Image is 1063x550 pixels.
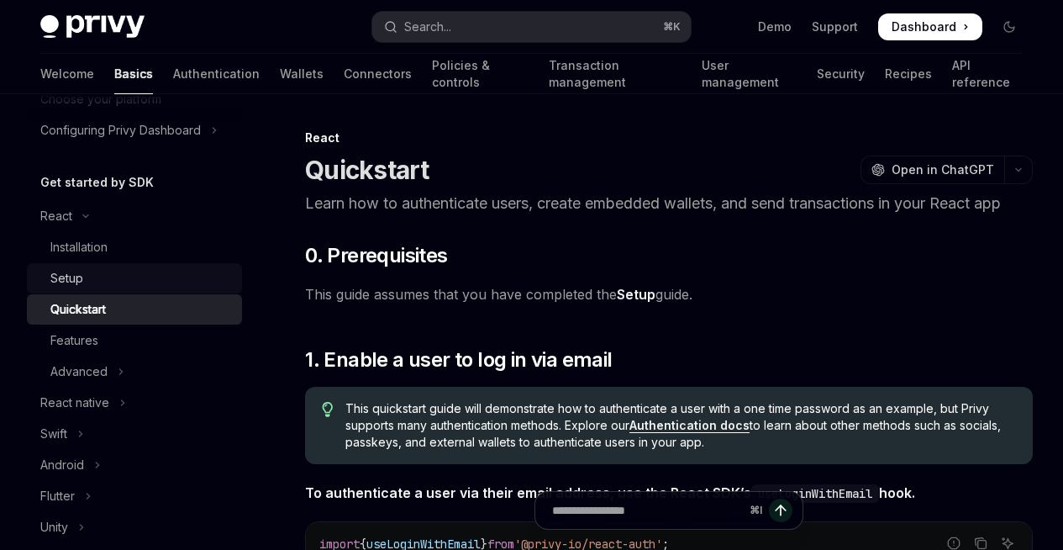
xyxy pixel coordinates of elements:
[549,54,682,94] a: Transaction management
[27,512,242,542] button: Toggle Unity section
[305,192,1033,215] p: Learn how to authenticate users, create embedded wallets, and send transactions in your React app
[812,19,858,35] a: Support
[40,486,75,506] div: Flutter
[702,54,797,94] a: User management
[758,19,792,35] a: Demo
[40,393,109,413] div: React native
[769,499,792,522] button: Send message
[27,388,242,418] button: Toggle React native section
[305,346,612,373] span: 1. Enable a user to log in via email
[40,172,154,193] h5: Get started by SDK
[27,294,242,325] a: Quickstart
[322,402,334,417] svg: Tip
[892,161,994,178] span: Open in ChatGPT
[40,120,201,140] div: Configuring Privy Dashboard
[404,17,451,37] div: Search...
[50,299,106,320] div: Quickstart
[878,13,982,40] a: Dashboard
[50,331,98,351] div: Features
[27,232,242,262] a: Installation
[27,325,242,356] a: Features
[996,13,1023,40] button: Toggle dark mode
[432,54,529,94] a: Policies & controls
[344,54,412,94] a: Connectors
[751,484,879,503] code: useLoginWithEmail
[27,357,242,387] button: Toggle Advanced section
[305,484,915,501] strong: To authenticate a user via their email address, use the React SDK’s hook.
[27,201,242,231] button: Toggle React section
[892,19,956,35] span: Dashboard
[40,206,72,226] div: React
[552,492,743,529] input: Ask a question...
[885,54,932,94] a: Recipes
[40,15,145,39] img: dark logo
[345,400,1016,451] span: This quickstart guide will demonstrate how to authenticate a user with a one time password as an ...
[27,263,242,294] a: Setup
[50,362,108,382] div: Advanced
[173,54,260,94] a: Authentication
[817,54,865,94] a: Security
[40,424,67,444] div: Swift
[50,237,108,257] div: Installation
[305,155,429,185] h1: Quickstart
[50,268,83,288] div: Setup
[305,242,447,269] span: 0. Prerequisites
[27,115,242,145] button: Toggle Configuring Privy Dashboard section
[27,450,242,480] button: Toggle Android section
[663,20,681,34] span: ⌘ K
[952,54,1023,94] a: API reference
[27,481,242,511] button: Toggle Flutter section
[40,517,68,537] div: Unity
[617,286,655,304] a: Setup
[305,283,1033,306] span: This guide assumes that you have completed the guide.
[629,418,750,433] a: Authentication docs
[27,419,242,449] button: Toggle Swift section
[114,54,153,94] a: Basics
[40,455,84,475] div: Android
[860,156,1004,184] button: Open in ChatGPT
[372,12,691,42] button: Open search
[40,54,94,94] a: Welcome
[305,130,1033,146] div: React
[280,54,324,94] a: Wallets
